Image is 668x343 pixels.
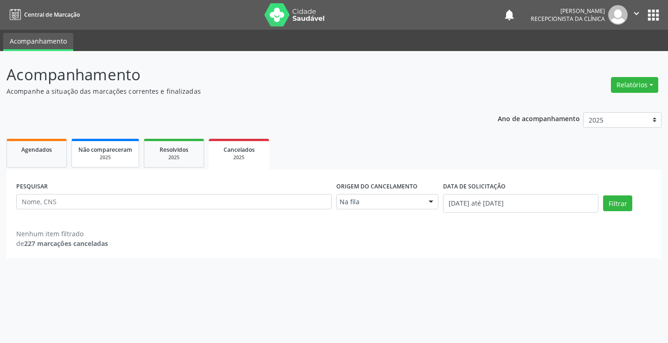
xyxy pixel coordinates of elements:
button: notifications [503,8,516,21]
label: DATA DE SOLICITAÇÃO [443,180,506,194]
div: 2025 [151,154,197,161]
label: Origem do cancelamento [336,180,417,194]
p: Ano de acompanhamento [498,112,580,124]
div: 2025 [215,154,263,161]
span: Na fila [340,197,419,207]
div: [PERSON_NAME] [531,7,605,15]
div: 2025 [78,154,132,161]
label: PESQUISAR [16,180,48,194]
div: Nenhum item filtrado [16,229,108,239]
button: apps [645,7,662,23]
input: Selecione um intervalo [443,194,598,213]
span: Cancelados [224,146,255,154]
span: Resolvidos [160,146,188,154]
button: Filtrar [603,195,632,211]
i:  [631,8,642,19]
p: Acompanhamento [6,63,465,86]
input: Nome, CNS [16,194,332,210]
span: Não compareceram [78,146,132,154]
span: Central de Marcação [24,11,80,19]
p: Acompanhe a situação das marcações correntes e finalizadas [6,86,465,96]
img: img [608,5,628,25]
span: Agendados [21,146,52,154]
a: Central de Marcação [6,7,80,22]
strong: 227 marcações canceladas [24,239,108,248]
div: de [16,239,108,248]
span: Recepcionista da clínica [531,15,605,23]
a: Acompanhamento [3,33,73,51]
button: Relatórios [611,77,658,93]
button:  [628,5,645,25]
